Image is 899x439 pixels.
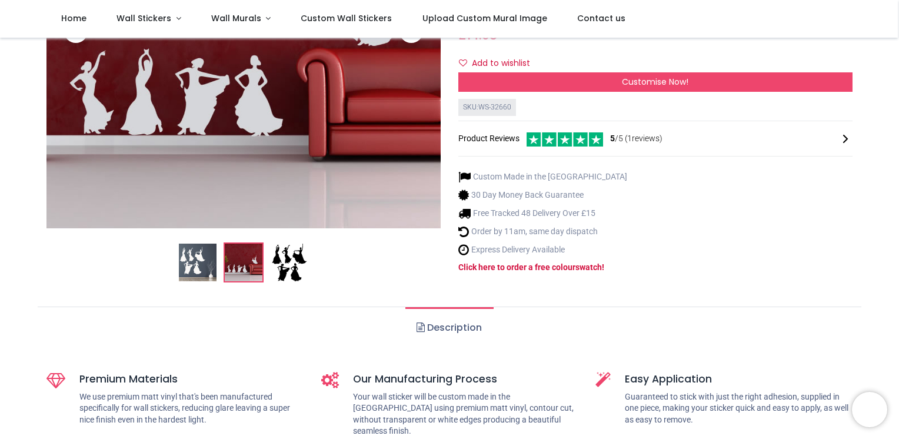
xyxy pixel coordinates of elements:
h5: Easy Application [625,372,853,387]
p: Your wall sticker will be custom made in the [GEOGRAPHIC_DATA] using premium matt vinyl, contour ... [353,391,578,437]
li: 30 Day Money Back Guarantee [458,189,627,201]
h5: Our Manufacturing Process [353,372,578,387]
h5: Premium Materials [79,372,304,387]
div: SKU: WS-32660 [458,99,516,116]
span: Wall Stickers [116,12,171,24]
p: Guaranteed to stick with just the right adhesion, supplied in one piece, making your sticker quic... [625,391,853,426]
img: WS-32660-02 [225,244,262,282]
img: WS-32660-03 [271,244,308,282]
a: swatch [575,262,602,272]
a: Description [405,307,493,348]
iframe: Brevo live chat [852,392,887,427]
span: Wall Murals [211,12,261,24]
li: Express Delivery Available [458,244,627,256]
span: 5 [610,134,615,143]
img: Flamenco Dancers Spanish Dance Wall Sticker Set [179,244,217,282]
a: Click here to order a free colour [458,262,575,272]
span: Home [61,12,86,24]
span: Contact us [577,12,625,24]
span: /5 ( 1 reviews) [610,133,662,145]
span: Upload Custom Mural Image [422,12,547,24]
li: Free Tracked 48 Delivery Over £15 [458,207,627,219]
button: Add to wishlistAdd to wishlist [458,54,540,74]
li: Order by 11am, same day dispatch [458,225,627,238]
div: Product Reviews [458,131,853,147]
li: Custom Made in the [GEOGRAPHIC_DATA] [458,171,627,183]
p: We use premium matt vinyl that's been manufactured specifically for wall stickers, reducing glare... [79,391,304,426]
span: Custom Wall Stickers [301,12,392,24]
span: Customise Now! [622,76,688,88]
a: ! [602,262,604,272]
i: Add to wishlist [459,59,467,67]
